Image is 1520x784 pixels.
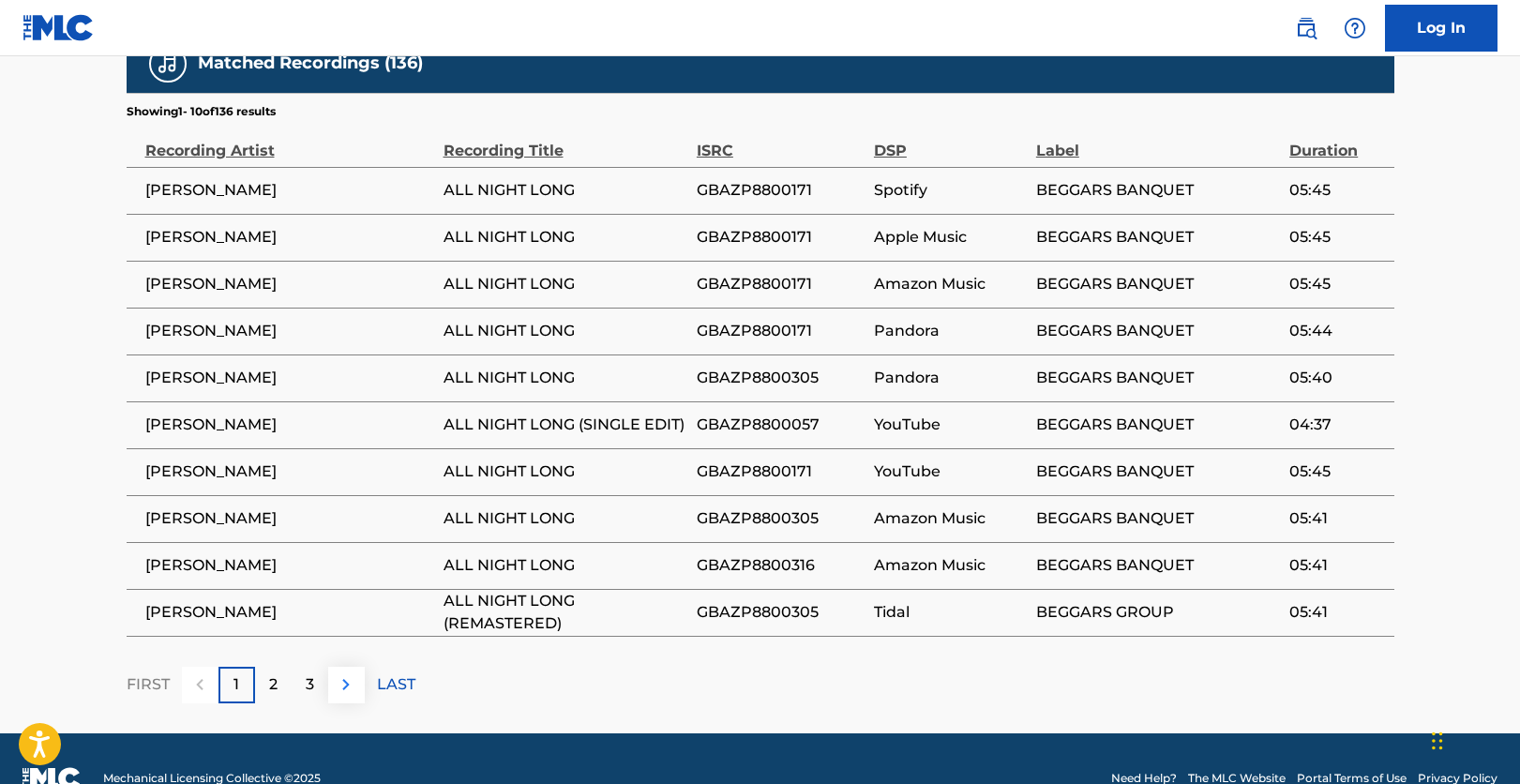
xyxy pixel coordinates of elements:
[1289,320,1384,342] span: 05:44
[697,226,865,249] span: GBAZP8800171
[874,273,1027,295] span: Amazon Music
[1036,460,1280,483] span: BEGGARS BANQUET
[1289,226,1384,249] span: 05:45
[874,320,1027,342] span: Pandora
[444,414,687,436] span: ALL NIGHT LONG (SINGLE EDIT)
[444,320,687,342] span: ALL NIGHT LONG
[874,367,1027,389] span: Pandora
[1036,554,1280,577] span: BEGGARS BANQUET
[874,226,1027,249] span: Apple Music
[1295,17,1317,39] img: search
[1289,414,1384,436] span: 04:37
[874,507,1027,530] span: Amazon Music
[1036,226,1280,249] span: BEGGARS BANQUET
[145,226,434,249] span: [PERSON_NAME]
[444,367,687,389] span: ALL NIGHT LONG
[306,673,314,696] p: 3
[1036,414,1280,436] span: BEGGARS BANQUET
[1036,120,1280,162] div: Label
[444,460,687,483] span: ALL NIGHT LONG
[697,179,865,202] span: GBAZP8800171
[697,554,865,577] span: GBAZP8800316
[233,673,239,696] p: 1
[444,590,687,635] span: ALL NIGHT LONG (REMASTERED)
[127,103,276,120] p: Showing 1 - 10 of 136 results
[1336,9,1374,47] div: Help
[697,120,865,162] div: ISRC
[1289,507,1384,530] span: 05:41
[444,120,687,162] div: Recording Title
[145,460,434,483] span: [PERSON_NAME]
[697,320,865,342] span: GBAZP8800171
[874,460,1027,483] span: YouTube
[444,179,687,202] span: ALL NIGHT LONG
[1289,120,1384,162] div: Duration
[157,53,179,75] img: Matched Recordings
[335,673,357,696] img: right
[1036,507,1280,530] span: BEGGARS BANQUET
[874,179,1027,202] span: Spotify
[1385,5,1497,52] a: Log In
[145,120,434,162] div: Recording Artist
[23,14,95,41] img: MLC Logo
[145,367,434,389] span: [PERSON_NAME]
[1036,273,1280,295] span: BEGGARS BANQUET
[145,273,434,295] span: [PERSON_NAME]
[874,120,1027,162] div: DSP
[1289,367,1384,389] span: 05:40
[444,507,687,530] span: ALL NIGHT LONG
[1036,179,1280,202] span: BEGGARS BANQUET
[269,673,278,696] p: 2
[697,601,865,624] span: GBAZP8800305
[444,554,687,577] span: ALL NIGHT LONG
[145,179,434,202] span: [PERSON_NAME]
[1287,9,1325,47] a: Public Search
[1432,713,1443,769] div: Drag
[697,367,865,389] span: GBAZP8800305
[444,226,687,249] span: ALL NIGHT LONG
[697,414,865,436] span: GBAZP8800057
[697,507,865,530] span: GBAZP8800305
[377,673,415,696] p: LAST
[1036,320,1280,342] span: BEGGARS BANQUET
[1036,601,1280,624] span: BEGGARS GROUP
[127,673,170,696] p: FIRST
[444,273,687,295] span: ALL NIGHT LONG
[145,601,434,624] span: [PERSON_NAME]
[874,414,1027,436] span: YouTube
[145,320,434,342] span: [PERSON_NAME]
[1289,460,1384,483] span: 05:45
[1289,273,1384,295] span: 05:45
[874,601,1027,624] span: Tidal
[1036,367,1280,389] span: BEGGARS BANQUET
[1344,17,1366,39] img: help
[145,554,434,577] span: [PERSON_NAME]
[1289,179,1384,202] span: 05:45
[198,53,423,74] h5: Matched Recordings (136)
[697,460,865,483] span: GBAZP8800171
[697,273,865,295] span: GBAZP8800171
[874,554,1027,577] span: Amazon Music
[1289,554,1384,577] span: 05:41
[1289,601,1384,624] span: 05:41
[1426,694,1520,784] iframe: Chat Widget
[145,507,434,530] span: [PERSON_NAME]
[145,414,434,436] span: [PERSON_NAME]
